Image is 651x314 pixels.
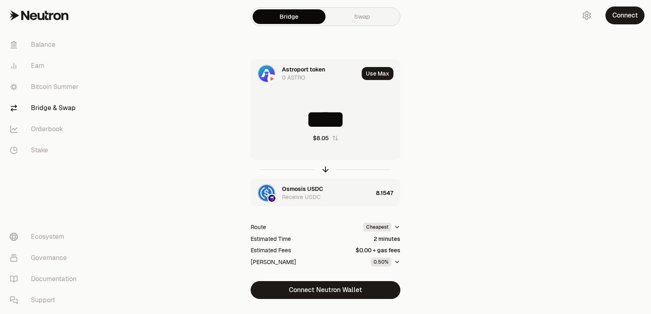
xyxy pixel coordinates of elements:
[363,223,391,232] div: Cheapest
[371,258,391,266] div: 0.50%
[3,226,88,247] a: Ecosystem
[3,55,88,76] a: Earn
[325,9,398,24] a: Swap
[282,74,305,82] div: 0 ASTRO
[363,223,400,232] button: Cheapest
[605,6,644,24] button: Connect
[3,269,88,290] a: Documentation
[376,179,400,207] div: 8.1547
[282,65,325,74] div: Astroport token
[251,223,266,231] div: Route
[3,119,88,140] a: Orderbook
[251,179,373,207] div: USDC LogoOsmosis LogoOsmosis USDCReceive USDC
[251,281,400,299] button: Connect Neutron Wallet
[251,60,358,87] div: ASTRO LogoNeutron LogoAstroport token0 ASTRO
[251,179,400,207] button: USDC LogoOsmosis LogoOsmosis USDCReceive USDC8.1547
[356,246,400,254] div: $0.00 + gas fees
[313,134,329,142] div: $8.05
[313,134,339,142] button: $8.05
[3,34,88,55] a: Balance
[282,185,323,193] div: Osmosis USDC
[374,235,400,243] div: 2 minutes
[3,290,88,311] a: Support
[362,67,393,80] button: Use Max
[258,185,275,201] img: USDC Logo
[258,65,275,82] img: ASTRO Logo
[371,258,400,266] button: 0.50%
[253,9,325,24] a: Bridge
[268,75,275,82] img: Neutron Logo
[3,76,88,97] a: Bitcoin Summer
[251,235,291,243] div: Estimated Time
[3,97,88,119] a: Bridge & Swap
[3,247,88,269] a: Governance
[3,140,88,161] a: Stake
[282,193,321,201] div: Receive USDC
[268,195,275,202] img: Osmosis Logo
[251,246,291,254] div: Estimated Fees
[251,258,296,266] div: [PERSON_NAME]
